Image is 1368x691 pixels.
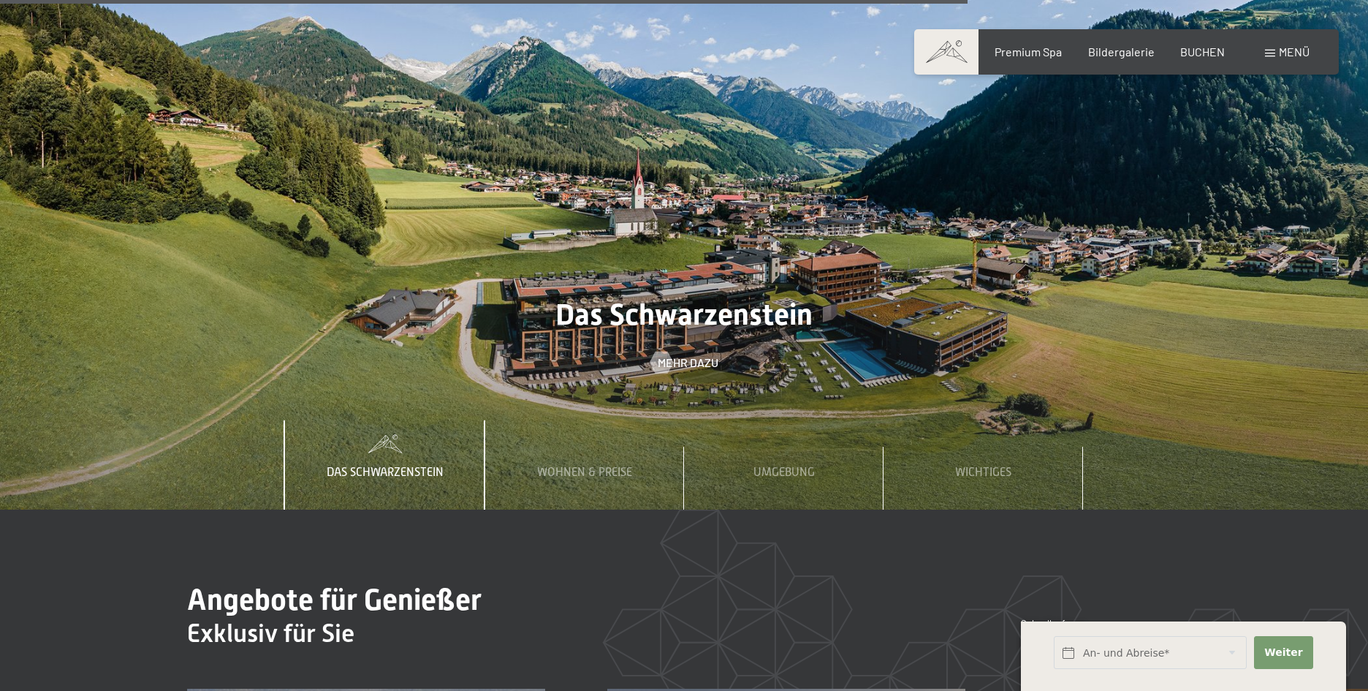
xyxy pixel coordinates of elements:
[187,619,354,648] span: Exklusiv für Sie
[955,466,1011,479] span: Wichtiges
[1279,45,1310,58] span: Menü
[1021,618,1084,630] span: Schnellanfrage
[555,298,813,332] span: Das Schwarzenstein
[1088,45,1155,58] a: Bildergalerie
[650,355,718,371] a: Mehr dazu
[1180,45,1225,58] a: BUCHEN
[327,466,444,479] span: Das Schwarzenstein
[187,583,482,617] span: Angebote für Genießer
[537,466,632,479] span: Wohnen & Preise
[753,466,815,479] span: Umgebung
[658,355,718,371] span: Mehr dazu
[1264,646,1302,660] span: Weiter
[1254,636,1313,669] button: Weiter
[995,45,1062,58] a: Premium Spa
